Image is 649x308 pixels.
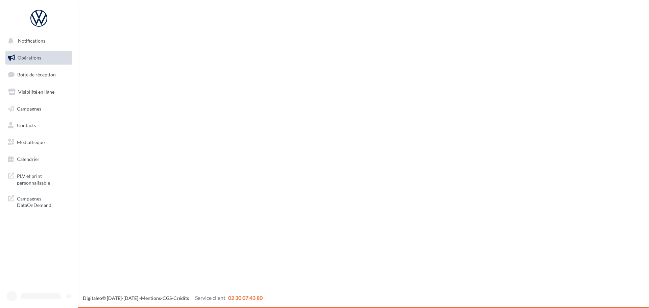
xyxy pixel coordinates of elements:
a: CGS [163,295,172,301]
a: Mentions [141,295,161,301]
a: Opérations [4,51,74,65]
a: Campagnes [4,102,74,116]
a: Campagnes DataOnDemand [4,191,74,211]
a: Contacts [4,118,74,133]
span: © [DATE]-[DATE] - - - [83,295,263,301]
a: Boîte de réception [4,67,74,82]
span: PLV et print personnalisable [17,171,70,186]
span: Calendrier [17,156,40,162]
span: 02 30 07 43 80 [228,294,263,301]
a: PLV et print personnalisable [4,169,74,189]
span: Service client [195,294,225,301]
span: Visibilité en ligne [18,89,54,95]
a: Visibilité en ligne [4,85,74,99]
a: Médiathèque [4,135,74,149]
span: Notifications [18,38,45,44]
span: Boîte de réception [17,72,56,77]
a: Calendrier [4,152,74,166]
span: Campagnes DataOnDemand [17,194,70,209]
span: Opérations [18,55,41,61]
span: Médiathèque [17,139,45,145]
span: Campagnes [17,105,41,111]
a: Crédits [173,295,189,301]
a: Digitaleo [83,295,102,301]
button: Notifications [4,34,71,48]
span: Contacts [17,122,36,128]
